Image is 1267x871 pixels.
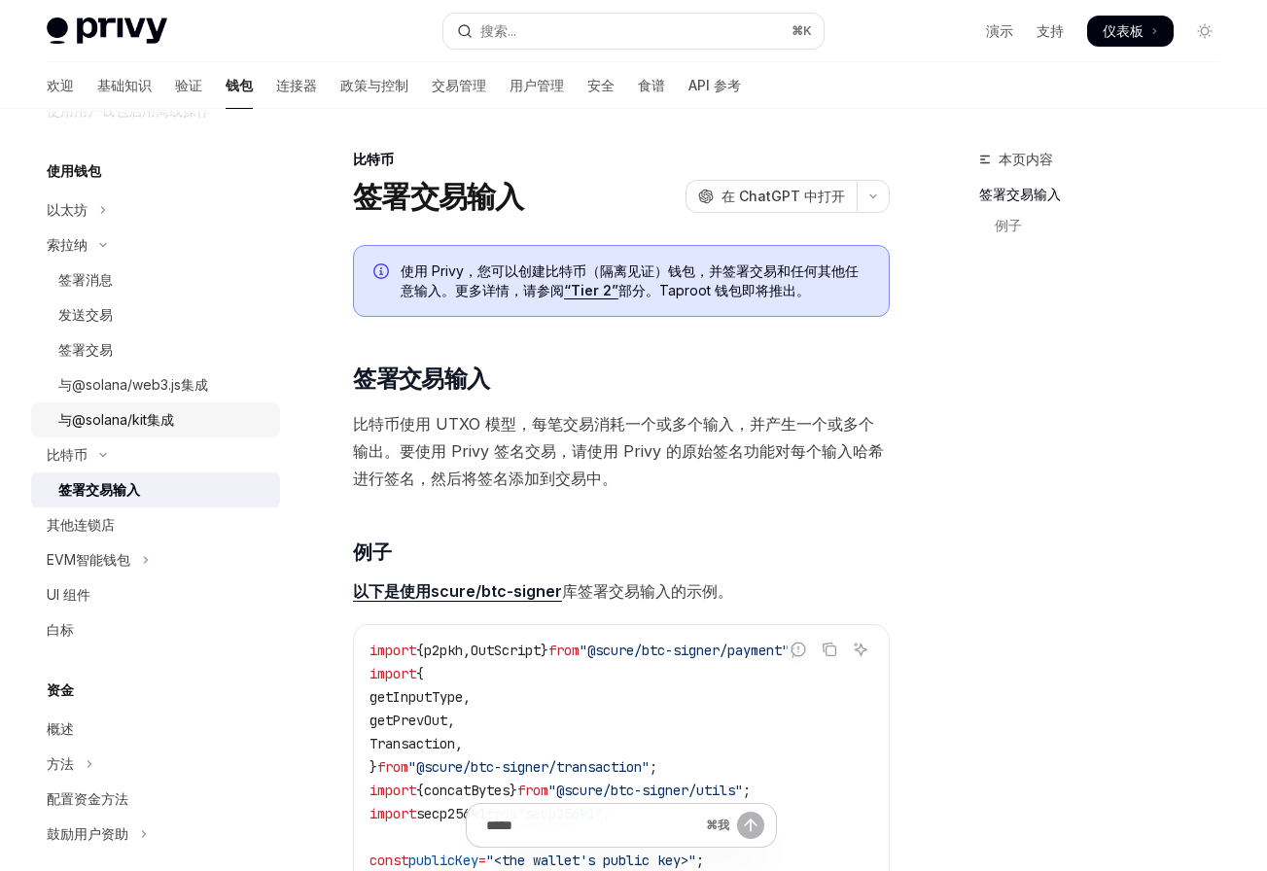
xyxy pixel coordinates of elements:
span: { [416,642,424,659]
font: 基础知识 [97,77,152,93]
font: 以太坊 [47,201,88,218]
font: 例子 [995,217,1022,233]
font: 与@solana/web3.js集成 [58,376,208,393]
a: 例子 [979,210,1236,241]
button: 切换以太坊部分 [31,192,280,227]
a: 配置资金方法 [31,782,280,817]
font: 签署交易输入 [353,365,489,393]
a: 用户管理 [510,62,564,109]
font: 安全 [587,77,615,93]
font: 食谱 [638,77,665,93]
a: “Tier 2” [564,282,618,299]
span: "@scure/btc-signer/payment" [580,642,790,659]
button: 打开搜索 [443,14,825,49]
span: , [455,735,463,752]
font: 鼓励用户资助 [47,825,128,842]
font: 比特币使用 UTXO 模型，每笔交易消耗一个或多个输入，并产生一个或多个输出。要使用 Privy 签名交易，请使用 Privy 的原始签名功能对每个输入哈希进行签名，然后将签名添加到交易中。 [353,414,884,488]
button: 切换提示用户资助部分 [31,817,280,852]
button: 切换比特币部分 [31,437,280,472]
button: 复制代码块中的内容 [817,637,842,662]
font: 签署交易输入 [58,481,140,498]
font: 配置资金方法 [47,790,128,807]
font: 在 ChatGPT 中打开 [721,188,845,204]
span: from [377,758,408,776]
a: 签署交易输入 [979,179,1236,210]
span: Transaction [370,735,455,752]
a: 与@solana/web3.js集成 [31,367,280,402]
font: API 参考 [688,77,741,93]
a: API 参考 [688,62,741,109]
span: , [463,642,471,659]
a: 政策与控制 [340,62,408,109]
span: import [370,665,416,682]
a: 安全 [587,62,615,109]
font: 支持 [1037,22,1064,39]
a: 基础知识 [97,62,152,109]
a: 与@solana/kit集成 [31,402,280,437]
button: 发送消息 [737,812,764,839]
font: EVM智能钱包 [47,551,130,568]
button: 在 ChatGPT 中打开 [686,180,857,213]
button: 切换 EVM 智能钱包部分 [31,542,280,577]
a: 食谱 [638,62,665,109]
font: 例子 [353,540,391,564]
font: 签署交易输入 [353,179,524,214]
font: 用户管理 [510,77,564,93]
span: , [463,688,471,706]
font: 本页内容 [999,151,1053,167]
button: 切换暗模式 [1189,16,1220,47]
span: p2pkh [424,642,463,659]
span: OutScript [471,642,541,659]
font: 其他连锁店 [47,516,115,533]
a: 签署消息 [31,262,280,297]
span: { [416,665,424,682]
a: 概述 [31,712,280,747]
a: 交易管理 [432,62,486,109]
span: ; [650,758,657,776]
font: 概述 [47,720,74,737]
span: from [548,642,580,659]
span: ; [743,782,751,799]
font: 库签署交易输入的 [562,581,686,601]
span: "@scure/btc-signer/transaction" [408,758,650,776]
span: , [447,712,455,729]
a: 验证 [175,62,202,109]
span: concatBytes [424,782,510,799]
a: 签署交易 [31,332,280,367]
font: ⌘ [792,23,803,38]
font: K [803,23,812,38]
font: 示例。 [686,581,733,601]
font: 使用 Privy，您可以创建比特币（隔离见证）钱包，并签署交易和任何其他任意输入。更多详情，请参阅 [401,262,859,298]
span: } [541,642,548,659]
a: 仪表板 [1087,16,1174,47]
a: 连接器 [276,62,317,109]
font: 仪表板 [1103,22,1144,39]
span: getPrevOut [370,712,447,729]
a: 演示 [986,21,1013,41]
font: 方法 [47,755,74,772]
button: 切换 Solana 部分 [31,227,280,262]
font: 钱包 [226,77,253,93]
font: 连接器 [276,77,317,93]
font: 政策与控制 [340,77,408,93]
font: 部分。Taproot 钱包即将推出。 [618,282,810,298]
font: “Tier 2” [564,282,618,298]
a: 支持 [1037,21,1064,41]
span: } [510,782,517,799]
font: 使用钱包 [47,162,101,179]
input: 提问... [486,804,698,847]
font: 欢迎 [47,77,74,93]
font: 与@solana/kit集成 [58,411,174,428]
svg: 信息 [373,263,393,283]
font: 发送交易 [58,306,113,323]
font: 演示 [986,22,1013,39]
a: 发送交易 [31,297,280,332]
button: 切换方法部分 [31,747,280,782]
font: 比特币 [47,446,88,463]
font: 验证 [175,77,202,93]
a: 钱包 [226,62,253,109]
font: 资金 [47,681,74,698]
a: 签署交易输入 [31,472,280,507]
font: 搜索... [480,22,516,39]
font: 交易管理 [432,77,486,93]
